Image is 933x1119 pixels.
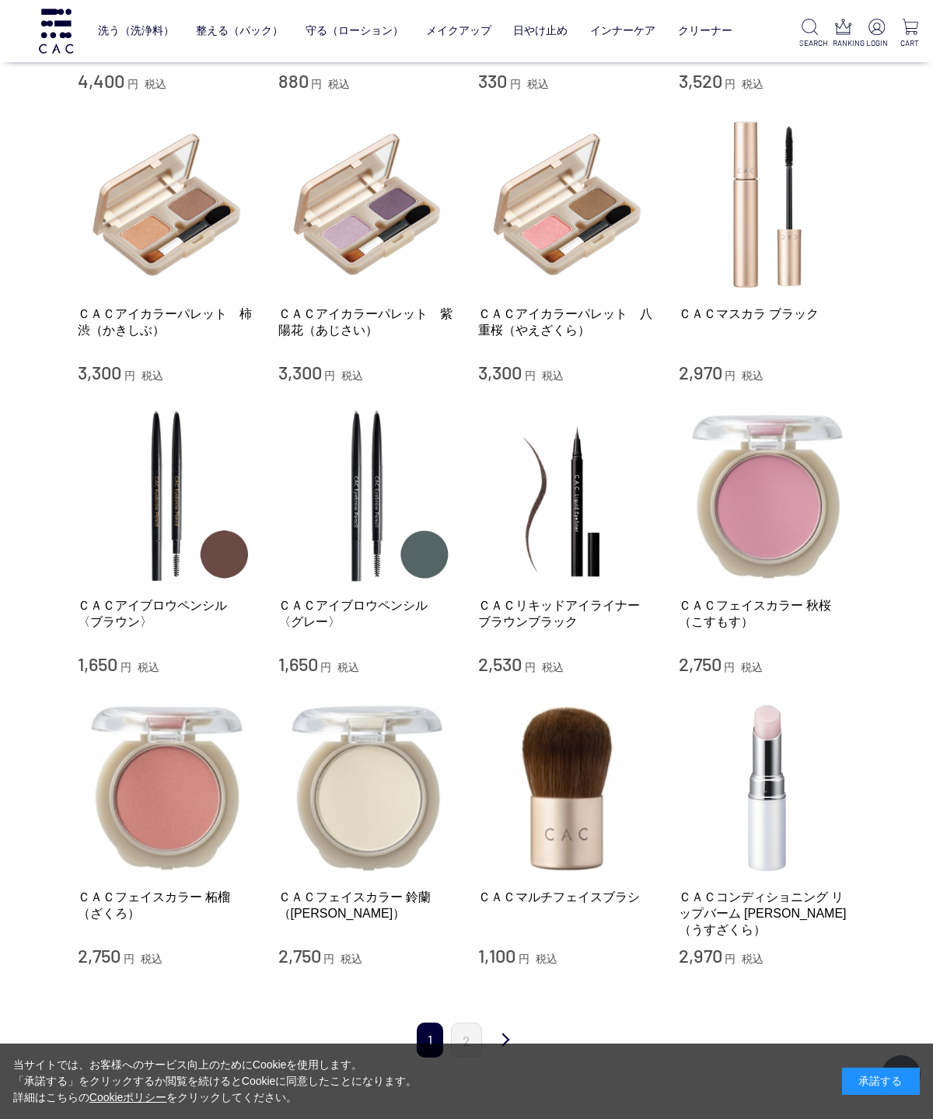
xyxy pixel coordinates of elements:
a: ＣＡＣフェイスカラー 秋桜（こすもす） [679,597,856,631]
span: 1,650 [278,652,318,675]
span: 税込 [337,661,359,673]
span: 税込 [742,369,764,382]
span: 2,750 [78,944,121,967]
a: ＣＡＣアイカラーパレット 紫陽花（あじさい） [278,306,456,339]
span: 税込 [142,369,163,382]
span: 税込 [542,661,564,673]
span: 1,100 [478,944,515,967]
span: 円 [324,369,335,382]
div: 当サイトでは、お客様へのサービス向上のためにCookieを使用します。 「承諾する」をクリックするか閲覧を続けるとCookieに同意したことになります。 詳細はこちらの をクリックしてください。 [13,1057,418,1106]
a: ＣＡＣフェイスカラー 鈴蘭（[PERSON_NAME]） [278,889,456,922]
span: 税込 [341,369,363,382]
a: 日やけ止め [513,12,568,49]
span: 3,520 [679,69,722,92]
div: 承諾する [842,1068,920,1095]
a: 次 [490,1023,521,1059]
a: ＣＡＣアイブロウペンシル 〈ブラウン〉 [78,597,255,631]
img: ＣＡＣアイカラーパレット 柿渋（かきしぶ） [78,116,255,293]
a: ＣＡＣリキッドアイライナー ブラウンブラック [478,597,655,631]
span: 円 [124,953,135,965]
span: 4,400 [78,69,124,92]
span: 税込 [741,661,763,673]
a: ＣＡＣコンディショニング リップバーム [PERSON_NAME]（うすざくら） [679,889,856,939]
span: 円 [311,78,322,90]
img: ＣＡＣコンディショニング リップバーム 薄桜（うすざくら） [679,699,856,876]
p: RANKING [833,37,854,49]
span: 3,300 [78,361,121,383]
span: 円 [323,953,334,965]
span: 税込 [138,661,159,673]
span: 円 [519,953,529,965]
span: 円 [525,661,536,673]
span: 2,750 [679,652,722,675]
span: 1 [417,1023,443,1058]
span: 2,970 [679,361,722,383]
a: ＣＡＣマルチフェイスブラシ [478,889,655,905]
span: 円 [510,78,521,90]
span: 3,300 [278,361,322,383]
a: 2 [451,1023,482,1058]
a: 洗う（洗浄料） [98,12,174,49]
span: 円 [724,661,735,673]
a: インナーケア [590,12,655,49]
a: SEARCH [799,19,820,49]
span: 税込 [536,953,557,965]
span: 円 [525,369,536,382]
span: 税込 [328,78,350,90]
a: ＣＡＣマスカラ ブラック [679,306,856,322]
span: 円 [725,369,736,382]
span: 2,970 [679,944,722,967]
img: ＣＡＣアイブロウペンシル 〈グレー〉 [278,407,456,585]
span: 1,650 [78,652,117,675]
a: ＣＡＣリキッドアイライナー ブラウンブラック [478,407,655,585]
img: ＣＡＣフェイスカラー 柘榴（ざくろ） [78,699,255,876]
span: 円 [128,78,138,90]
span: 税込 [145,78,166,90]
img: ＣＡＣアイカラーパレット 紫陽花（あじさい） [278,116,456,293]
a: ＣＡＣアイブロウペンシル 〈グレー〉 [278,597,456,631]
a: 整える（パック） [196,12,283,49]
img: ＣＡＣマスカラ ブラック [679,116,856,293]
span: 3,300 [478,361,522,383]
span: 円 [320,661,331,673]
a: ＣＡＣアイカラーパレット 柿渋（かきしぶ） [78,306,255,339]
span: 円 [124,369,135,382]
img: ＣＡＣマルチフェイスブラシ [478,699,655,876]
span: 税込 [542,369,564,382]
span: 円 [725,953,736,965]
a: 守る（ローション） [306,12,404,49]
img: logo [37,9,75,53]
img: ＣＡＣアイブロウペンシル 〈ブラウン〉 [78,407,255,585]
img: ＣＡＣフェイスカラー 秋桜（こすもす） [679,407,856,585]
p: LOGIN [866,37,887,49]
span: 税込 [742,953,764,965]
a: メイクアップ [426,12,491,49]
a: ＣＡＣアイカラーパレット 八重桜（やえざくら） [478,306,655,339]
span: 税込 [742,78,764,90]
span: 税込 [341,953,362,965]
a: RANKING [833,19,854,49]
img: ＣＡＣアイカラーパレット 八重桜（やえざくら） [478,116,655,293]
span: 円 [121,661,131,673]
p: SEARCH [799,37,820,49]
p: CART [900,37,921,49]
img: ＣＡＣフェイスカラー 鈴蘭（すずらん） [278,699,456,876]
a: LOGIN [866,19,887,49]
a: ＣＡＣフェイスカラー 柘榴（ざくろ） [78,889,255,922]
span: 税込 [527,78,549,90]
span: 2,750 [278,944,321,967]
a: クリーナー [678,12,732,49]
span: 円 [725,78,736,90]
span: 税込 [141,953,162,965]
span: 330 [478,69,507,92]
